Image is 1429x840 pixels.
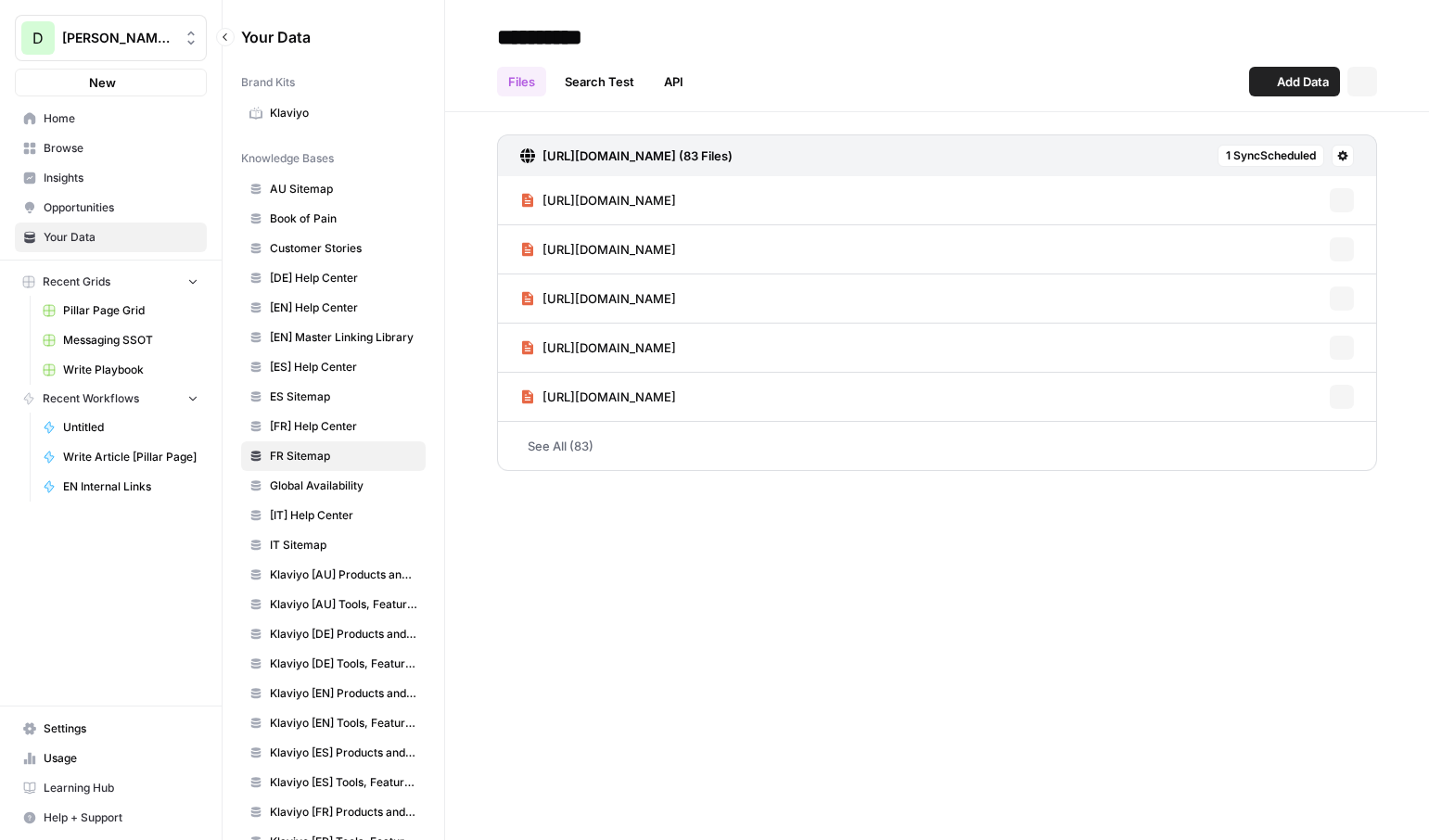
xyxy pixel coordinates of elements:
a: Klaviyo [AU] Tools, Features, Marketing Resources, Glossary, Blogs [241,590,426,619]
span: Klaviyo [AU] Tools, Features, Marketing Resources, Glossary, Blogs [270,596,417,613]
a: Search Test [554,67,645,96]
span: 1 Sync Scheduled [1226,147,1316,164]
span: Klaviyo [DE] Tools, Features, Marketing Resources, Glossary, Blogs [270,655,417,672]
span: EN Internal Links [63,478,198,495]
a: Klaviyo [ES] Tools, Features, Marketing Resources, Glossary, Blogs [241,768,426,797]
span: Write Playbook [63,362,198,378]
span: [URL][DOMAIN_NAME] [542,338,676,357]
span: FR Sitemap [270,448,417,465]
span: Learning Hub [44,780,198,796]
a: Klaviyo [FR] Products and Solutions [241,797,426,827]
a: Untitled [34,413,207,442]
a: [URL][DOMAIN_NAME] (83 Files) [520,135,733,176]
a: [URL][DOMAIN_NAME] [520,274,676,323]
span: Klaviyo [DE] Products and Solutions [270,626,417,643]
a: Klaviyo [ES] Products and Solutions [241,738,426,768]
span: Opportunities [44,199,198,216]
a: FR Sitemap [241,441,426,471]
span: [DE] Help Center [270,270,417,286]
a: [FR] Help Center [241,412,426,441]
a: Insights [15,163,207,193]
span: Klaviyo [AU] Products and Solutions [270,566,417,583]
span: Help + Support [44,809,198,826]
a: ES Sitemap [241,382,426,412]
a: Klaviyo [AU] Products and Solutions [241,560,426,590]
span: [EN] Master Linking Library [270,329,417,346]
a: Home [15,104,207,134]
a: AU Sitemap [241,174,426,204]
a: Klaviyo [EN] Tools, Features, Marketing Resources, Glossary, Blogs [241,708,426,738]
h3: [URL][DOMAIN_NAME] (83 Files) [542,146,733,165]
a: [EN] Help Center [241,293,426,323]
span: Klaviyo [ES] Products and Solutions [270,745,417,761]
span: Global Availability [270,477,417,494]
a: IT Sitemap [241,530,426,560]
a: API [653,67,695,96]
span: Usage [44,750,198,767]
span: Add Data [1277,72,1329,91]
span: Knowledge Bases [241,150,334,167]
a: [URL][DOMAIN_NAME] [520,176,676,224]
a: EN Internal Links [34,472,207,502]
span: ES Sitemap [270,388,417,405]
span: Recent Grids [43,274,110,290]
a: [ES] Help Center [241,352,426,382]
span: AU Sitemap [270,181,417,197]
a: Klaviyo [DE] Products and Solutions [241,619,426,649]
span: D [32,27,44,49]
a: [URL][DOMAIN_NAME] [520,373,676,421]
span: Klaviyo [EN] Products and Solutions [270,685,417,702]
span: Book of Pain [270,210,417,227]
span: Pillar Page Grid [63,302,198,319]
span: [URL][DOMAIN_NAME] [542,289,676,308]
a: Messaging SSOT [34,325,207,355]
span: [URL][DOMAIN_NAME] [542,240,676,259]
span: Klaviyo [270,105,417,121]
a: [URL][DOMAIN_NAME] [520,324,676,372]
a: Learning Hub [15,773,207,803]
span: Klaviyo [ES] Tools, Features, Marketing Resources, Glossary, Blogs [270,774,417,791]
button: New [15,69,207,96]
a: Browse [15,134,207,163]
a: Files [497,67,546,96]
a: Usage [15,744,207,773]
span: Klaviyo [EN] Tools, Features, Marketing Resources, Glossary, Blogs [270,715,417,732]
button: Recent Grids [15,268,207,296]
span: [ES] Help Center [270,359,417,375]
a: Write Article [Pillar Page] [34,442,207,472]
span: Write Article [Pillar Page] [63,449,198,465]
a: [DE] Help Center [241,263,426,293]
span: Recent Workflows [43,390,139,407]
span: Browse [44,140,198,157]
span: Brand Kits [241,74,295,91]
span: Your Data [241,26,403,48]
span: Your Data [44,229,198,246]
a: See All (83) [497,422,1377,470]
span: Insights [44,170,198,186]
span: [PERSON_NAME] test [62,29,174,47]
button: 1 SyncScheduled [1218,145,1324,167]
span: [FR] Help Center [270,418,417,435]
span: Untitled [63,419,198,436]
a: Klaviyo [241,98,426,128]
a: Customer Stories [241,234,426,263]
button: Recent Workflows [15,385,207,413]
a: Pillar Page Grid [34,296,207,325]
a: Your Data [15,223,207,252]
a: Klaviyo [EN] Products and Solutions [241,679,426,708]
a: [EN] Master Linking Library [241,323,426,352]
span: IT Sitemap [270,537,417,554]
a: [URL][DOMAIN_NAME] [520,225,676,274]
span: [URL][DOMAIN_NAME] [542,191,676,210]
span: [URL][DOMAIN_NAME] [542,388,676,406]
span: [EN] Help Center [270,299,417,316]
span: [IT] Help Center [270,507,417,524]
a: Global Availability [241,471,426,501]
a: [IT] Help Center [241,501,426,530]
span: Settings [44,720,198,737]
a: Settings [15,714,207,744]
span: Home [44,110,198,127]
span: Klaviyo [FR] Products and Solutions [270,804,417,821]
a: Write Playbook [34,355,207,385]
span: New [89,73,116,92]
